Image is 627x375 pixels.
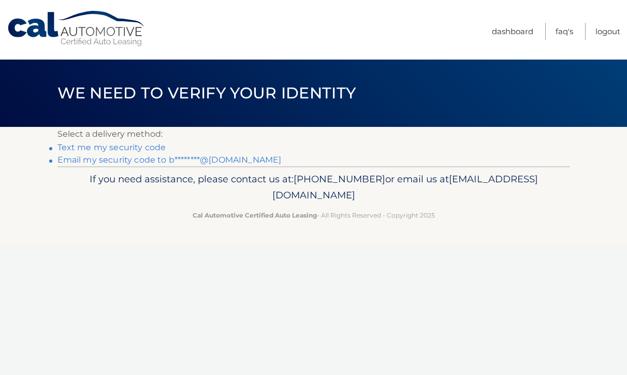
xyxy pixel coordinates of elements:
p: - All Rights Reserved - Copyright 2025 [64,210,563,221]
span: [PHONE_NUMBER] [294,173,385,185]
span: We need to verify your identity [57,83,356,103]
p: If you need assistance, please contact us at: or email us at [64,171,563,204]
a: FAQ's [556,23,573,40]
p: Select a delivery method: [57,127,570,141]
a: Logout [595,23,620,40]
a: Cal Automotive [7,10,147,47]
a: Dashboard [492,23,533,40]
a: Text me my security code [57,142,166,152]
strong: Cal Automotive Certified Auto Leasing [193,211,317,219]
a: Email my security code to b********@[DOMAIN_NAME] [57,155,282,165]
